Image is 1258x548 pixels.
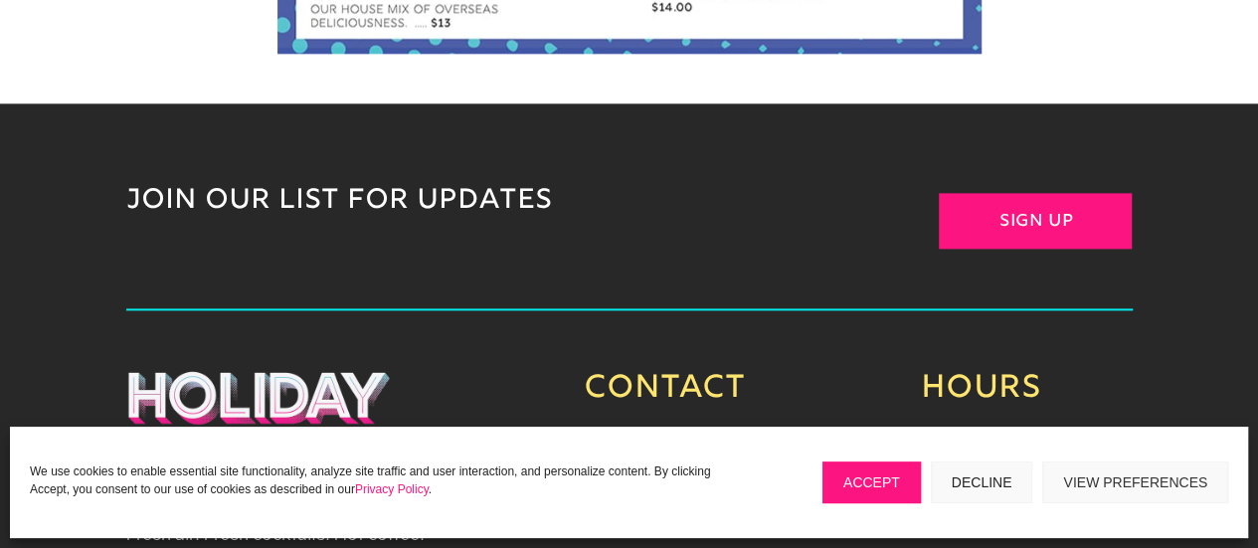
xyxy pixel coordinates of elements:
[939,193,1132,249] a: Sign Up
[1042,461,1228,503] button: View preferences
[931,461,1033,503] button: Decline
[126,412,392,428] a: Holiday
[126,370,392,425] img: Holiday
[584,370,865,418] h3: Contact
[126,183,867,219] p: JOIN OUR LIST FOR UPDATES
[822,461,921,503] button: Accept
[30,462,753,498] p: We use cookies to enable essential site functionality, analyze site traffic and user interaction,...
[921,370,1131,418] h3: Hours
[355,482,429,496] a: Privacy Policy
